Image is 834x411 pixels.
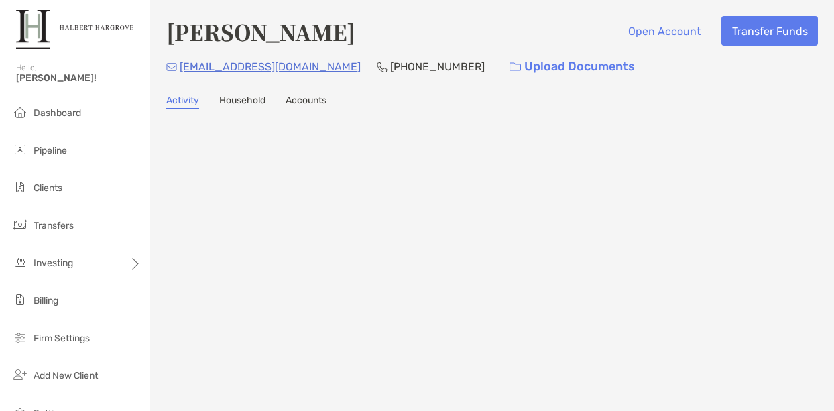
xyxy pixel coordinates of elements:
button: Transfer Funds [721,16,818,46]
img: Email Icon [166,63,177,71]
span: Pipeline [34,145,67,156]
img: clients icon [12,179,28,195]
span: Dashboard [34,107,81,119]
img: billing icon [12,292,28,308]
img: firm-settings icon [12,329,28,345]
span: Investing [34,257,73,269]
span: Billing [34,295,58,306]
span: Firm Settings [34,333,90,344]
img: pipeline icon [12,141,28,158]
img: Zoe Logo [16,5,133,54]
img: transfers icon [12,217,28,233]
p: [PHONE_NUMBER] [390,58,485,75]
img: add_new_client icon [12,367,28,383]
a: Upload Documents [501,52,644,81]
h4: [PERSON_NAME] [166,16,355,47]
span: Add New Client [34,370,98,381]
span: [PERSON_NAME]! [16,72,141,84]
span: Transfers [34,220,74,231]
img: Phone Icon [377,62,388,72]
img: button icon [510,62,521,72]
a: Activity [166,95,199,109]
img: dashboard icon [12,104,28,120]
a: Household [219,95,265,109]
span: Clients [34,182,62,194]
p: [EMAIL_ADDRESS][DOMAIN_NAME] [180,58,361,75]
a: Accounts [286,95,326,109]
button: Open Account [617,16,711,46]
img: investing icon [12,254,28,270]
